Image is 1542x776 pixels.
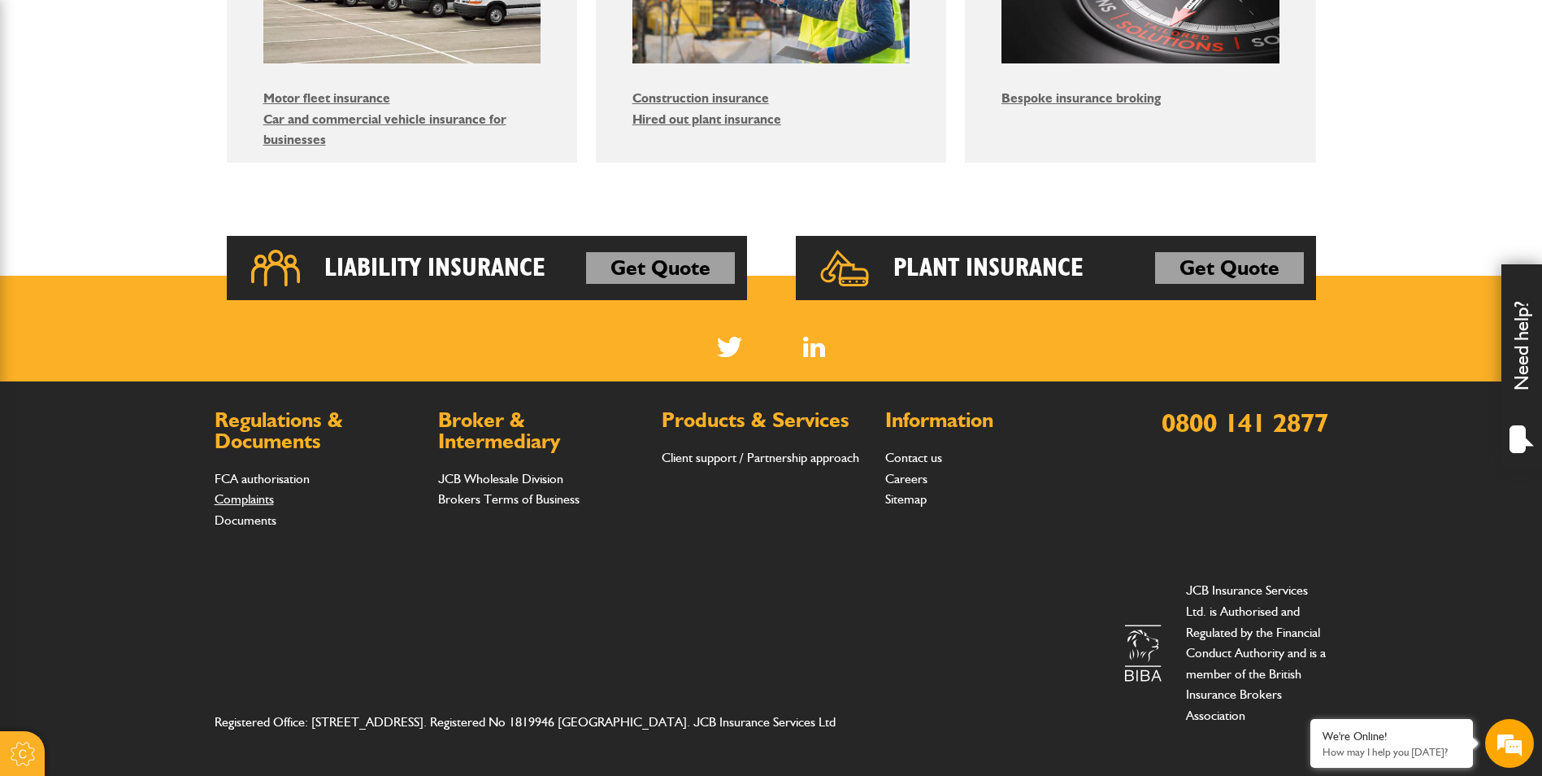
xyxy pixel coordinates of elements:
[21,246,297,282] input: Enter your phone number
[438,410,645,451] h2: Broker & Intermediary
[21,150,297,186] input: Enter your last name
[1155,252,1304,285] a: Get Quote
[1323,746,1461,758] p: How may I help you today?
[803,337,825,357] a: LinkedIn
[1323,730,1461,743] div: We're Online!
[215,471,310,486] a: FCA authorisation
[221,501,295,523] em: Start Chat
[438,471,563,486] a: JCB Wholesale Division
[717,337,742,357] img: Twitter
[893,252,1084,285] h2: Plant Insurance
[28,90,68,113] img: d_20077148190_company_1631870298795_20077148190
[632,90,769,106] a: Construction insurance
[85,91,273,112] div: Chat with us now
[21,294,297,487] textarea: Type your message and hit 'Enter'
[885,410,1092,431] h2: Information
[1001,90,1161,106] a: Bespoke insurance broking
[885,491,927,507] a: Sitemap
[215,512,276,528] a: Documents
[632,111,781,127] a: Hired out plant insurance
[215,410,422,451] h2: Regulations & Documents
[263,111,506,148] a: Car and commercial vehicle insurance for businesses
[662,450,859,465] a: Client support / Partnership approach
[803,337,825,357] img: Linked In
[267,8,306,47] div: Minimize live chat window
[438,491,580,507] a: Brokers Terms of Business
[885,471,927,486] a: Careers
[215,712,871,733] address: Registered Office: [STREET_ADDRESS]. Registered No 1819946 [GEOGRAPHIC_DATA]. JCB Insurance Servi...
[1501,264,1542,468] div: Need help?
[215,491,274,507] a: Complaints
[263,90,390,106] a: Motor fleet insurance
[662,410,869,431] h2: Products & Services
[885,450,942,465] a: Contact us
[1162,407,1328,438] a: 0800 141 2877
[324,252,545,285] h2: Liability Insurance
[21,198,297,234] input: Enter your email address
[586,252,735,285] a: Get Quote
[1186,580,1328,726] p: JCB Insurance Services Ltd. is Authorised and Regulated by the Financial Conduct Authority and is...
